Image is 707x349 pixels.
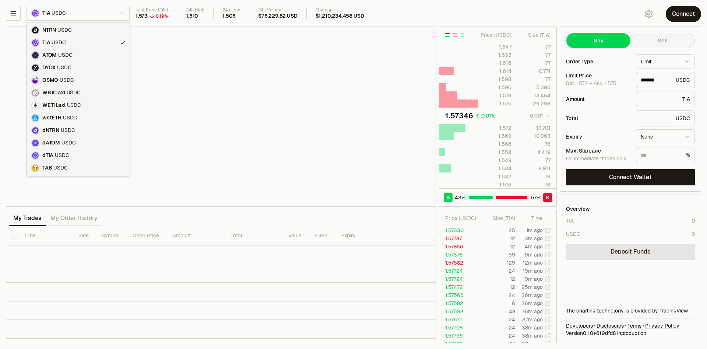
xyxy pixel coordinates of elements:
span: dNTRN [42,127,59,134]
span: OSMO [42,77,58,84]
span: ATOM [42,52,57,59]
img: dATOM Logo [32,140,39,146]
span: USDC [67,102,81,109]
img: WBTC.axl Logo [32,90,39,96]
img: NTRN Logo [32,27,39,34]
img: DYDX Logo [32,64,39,71]
img: TIA Logo [32,39,39,46]
span: USDC [61,140,75,146]
img: WETH.axl Logo [32,102,39,109]
span: USDC [53,165,67,171]
img: TAB Logo [32,165,39,171]
span: DYDX [42,64,56,71]
span: dATOM [42,140,60,146]
img: dNTRN Logo [32,127,39,134]
span: USDC [60,77,74,84]
span: USDC [58,52,72,59]
span: USDC [67,90,81,96]
img: ATOM Logo [32,52,39,59]
span: WBTC.axl [42,90,65,96]
img: wstETH Logo [32,115,39,121]
span: wstETH [42,115,61,121]
span: USDC [55,152,69,159]
span: USDC [63,115,77,121]
span: USDC [52,39,66,46]
span: TAB [42,165,52,171]
img: dTIA Logo [32,152,39,159]
span: WETH.axl [42,102,66,109]
img: OSMO Logo [32,77,39,84]
span: TIA [42,39,50,46]
span: USDC [57,64,71,71]
span: NTRN [42,27,56,34]
span: dTIA [42,152,53,159]
span: USDC [57,27,71,34]
span: USDC [61,127,75,134]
